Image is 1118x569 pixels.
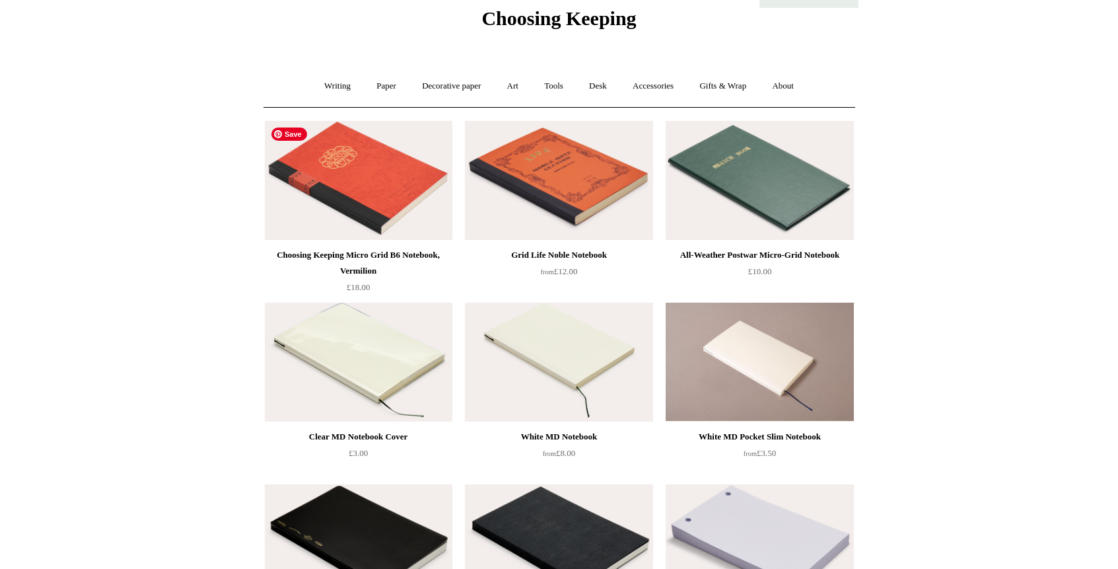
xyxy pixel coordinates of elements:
div: Choosing Keeping Micro Grid B6 Notebook, Vermilion [268,247,449,279]
a: Clear MD Notebook Cover £3.00 [265,429,452,483]
div: White MD Notebook [468,429,649,445]
a: Grid Life Noble Notebook Grid Life Noble Notebook [465,121,652,240]
span: Choosing Keeping [481,7,636,29]
span: from [744,450,757,457]
span: from [543,450,556,457]
a: Art [495,69,530,104]
a: White MD Notebook White MD Notebook [465,303,652,422]
span: £8.00 [543,448,575,458]
img: Choosing Keeping Micro Grid B6 Notebook, Vermilion [265,121,452,240]
span: from [541,268,554,276]
span: £3.00 [349,448,368,458]
a: White MD Notebook from£8.00 [465,429,652,483]
a: Decorative paper [410,69,493,104]
a: Choosing Keeping [481,18,636,27]
a: Writing [312,69,363,104]
a: White MD Pocket Slim Notebook from£3.50 [666,429,853,483]
span: £12.00 [541,266,578,276]
img: All-Weather Postwar Micro-Grid Notebook [666,121,853,240]
span: £18.00 [347,282,370,292]
a: About [760,69,806,104]
div: Clear MD Notebook Cover [268,429,449,445]
a: Clear MD Notebook Cover Clear MD Notebook Cover [265,303,452,422]
div: All-Weather Postwar Micro-Grid Notebook [669,247,850,263]
a: Tools [532,69,575,104]
a: All-Weather Postwar Micro-Grid Notebook All-Weather Postwar Micro-Grid Notebook [666,121,853,240]
a: All-Weather Postwar Micro-Grid Notebook £10.00 [666,247,853,301]
img: Clear MD Notebook Cover [265,303,452,422]
img: White MD Notebook [465,303,652,422]
a: Paper [365,69,408,104]
div: White MD Pocket Slim Notebook [669,429,850,445]
img: Grid Life Noble Notebook [465,121,652,240]
a: Accessories [621,69,685,104]
span: £10.00 [748,266,772,276]
div: Grid Life Noble Notebook [468,247,649,263]
a: Grid Life Noble Notebook from£12.00 [465,247,652,301]
span: Save [271,128,307,141]
a: Choosing Keeping Micro Grid B6 Notebook, Vermilion £18.00 [265,247,452,301]
span: £3.50 [744,448,776,458]
a: White MD Pocket Slim Notebook White MD Pocket Slim Notebook [666,303,853,422]
a: Desk [577,69,619,104]
a: Choosing Keeping Micro Grid B6 Notebook, Vermilion Choosing Keeping Micro Grid B6 Notebook, Vermi... [265,121,452,240]
a: Gifts & Wrap [687,69,758,104]
img: White MD Pocket Slim Notebook [666,303,853,422]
